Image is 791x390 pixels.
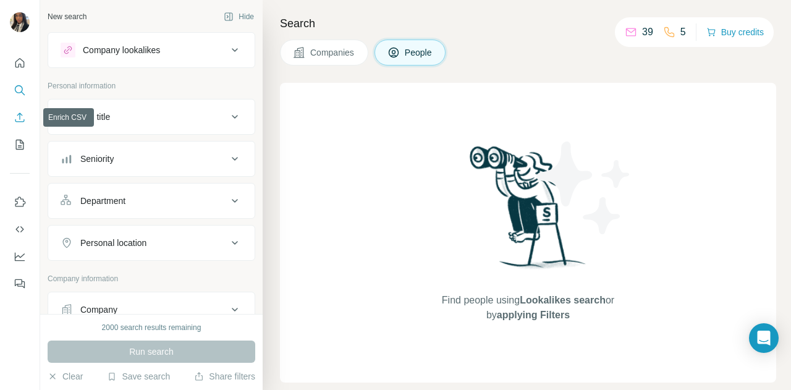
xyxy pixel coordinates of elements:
button: Company [48,295,255,324]
button: Save search [107,370,170,383]
div: Personal location [80,237,146,249]
p: Personal information [48,80,255,91]
span: Find people using or by [429,293,627,323]
img: Avatar [10,12,30,32]
p: Company information [48,273,255,284]
div: 2000 search results remaining [102,322,201,333]
button: Dashboard [10,245,30,268]
span: applying Filters [497,310,570,320]
button: Job title [48,102,255,132]
button: Seniority [48,144,255,174]
button: Personal location [48,228,255,258]
div: Company [80,303,117,316]
div: Open Intercom Messenger [749,323,779,353]
div: Seniority [80,153,114,165]
button: Search [10,79,30,101]
span: People [405,46,433,59]
div: Job title [80,111,110,123]
button: My lists [10,134,30,156]
button: Company lookalikes [48,35,255,65]
span: Companies [310,46,355,59]
button: Buy credits [706,23,764,41]
h4: Search [280,15,776,32]
p: 39 [642,25,653,40]
div: Company lookalikes [83,44,160,56]
button: Use Surfe on LinkedIn [10,191,30,213]
button: Use Surfe API [10,218,30,240]
p: 5 [680,25,686,40]
button: Department [48,186,255,216]
div: New search [48,11,87,22]
button: Hide [215,7,263,26]
button: Share filters [194,370,255,383]
button: Clear [48,370,83,383]
button: Enrich CSV [10,106,30,129]
div: Department [80,195,125,207]
img: Surfe Illustration - Woman searching with binoculars [464,143,593,281]
button: Feedback [10,273,30,295]
span: Lookalikes search [520,295,606,305]
button: Quick start [10,52,30,74]
img: Surfe Illustration - Stars [528,132,640,244]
